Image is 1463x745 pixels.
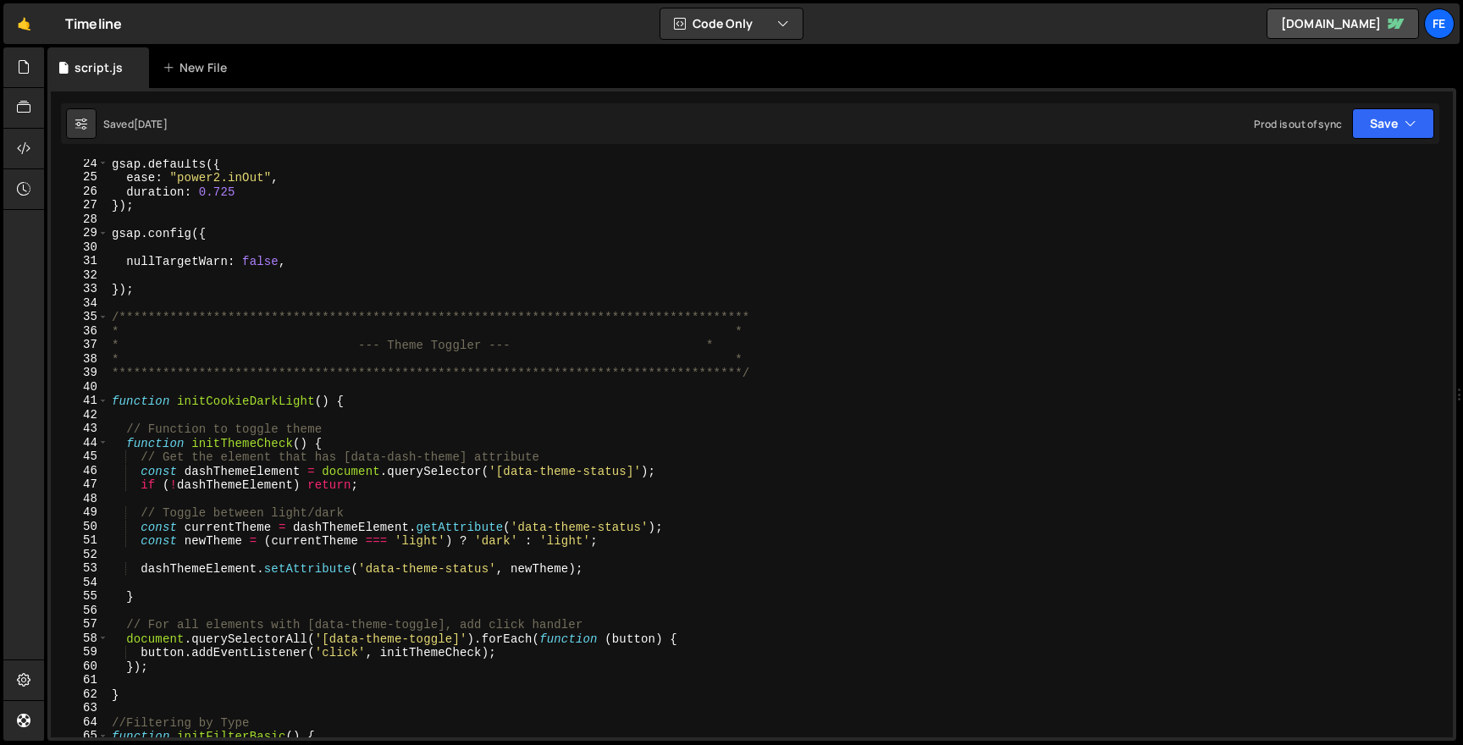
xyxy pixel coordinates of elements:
[51,198,108,212] div: 27
[51,380,108,395] div: 40
[51,310,108,324] div: 35
[51,422,108,436] div: 43
[51,589,108,604] div: 55
[51,394,108,408] div: 41
[51,576,108,590] div: 54
[51,617,108,632] div: 57
[1424,8,1455,39] a: Fe
[51,505,108,520] div: 49
[51,659,108,674] div: 60
[51,157,108,171] div: 24
[65,14,122,34] div: Timeline
[51,450,108,464] div: 45
[51,185,108,199] div: 26
[51,645,108,659] div: 59
[1254,117,1342,131] div: Prod is out of sync
[51,548,108,562] div: 52
[51,687,108,702] div: 62
[134,117,168,131] div: [DATE]
[51,561,108,576] div: 53
[51,240,108,255] div: 30
[51,632,108,646] div: 58
[75,59,123,76] div: script.js
[51,520,108,534] div: 50
[163,59,234,76] div: New File
[51,436,108,450] div: 44
[51,352,108,367] div: 38
[3,3,45,44] a: 🤙
[660,8,803,39] button: Code Only
[51,533,108,548] div: 51
[51,604,108,618] div: 56
[51,366,108,380] div: 39
[51,212,108,227] div: 28
[51,408,108,422] div: 42
[51,464,108,478] div: 46
[51,170,108,185] div: 25
[51,268,108,283] div: 32
[51,324,108,339] div: 36
[51,338,108,352] div: 37
[1267,8,1419,39] a: [DOMAIN_NAME]
[51,226,108,240] div: 29
[51,492,108,506] div: 48
[51,701,108,715] div: 63
[51,673,108,687] div: 61
[51,477,108,492] div: 47
[103,117,168,131] div: Saved
[51,254,108,268] div: 31
[51,715,108,730] div: 64
[51,729,108,743] div: 65
[1352,108,1434,139] button: Save
[51,296,108,311] div: 34
[51,282,108,296] div: 33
